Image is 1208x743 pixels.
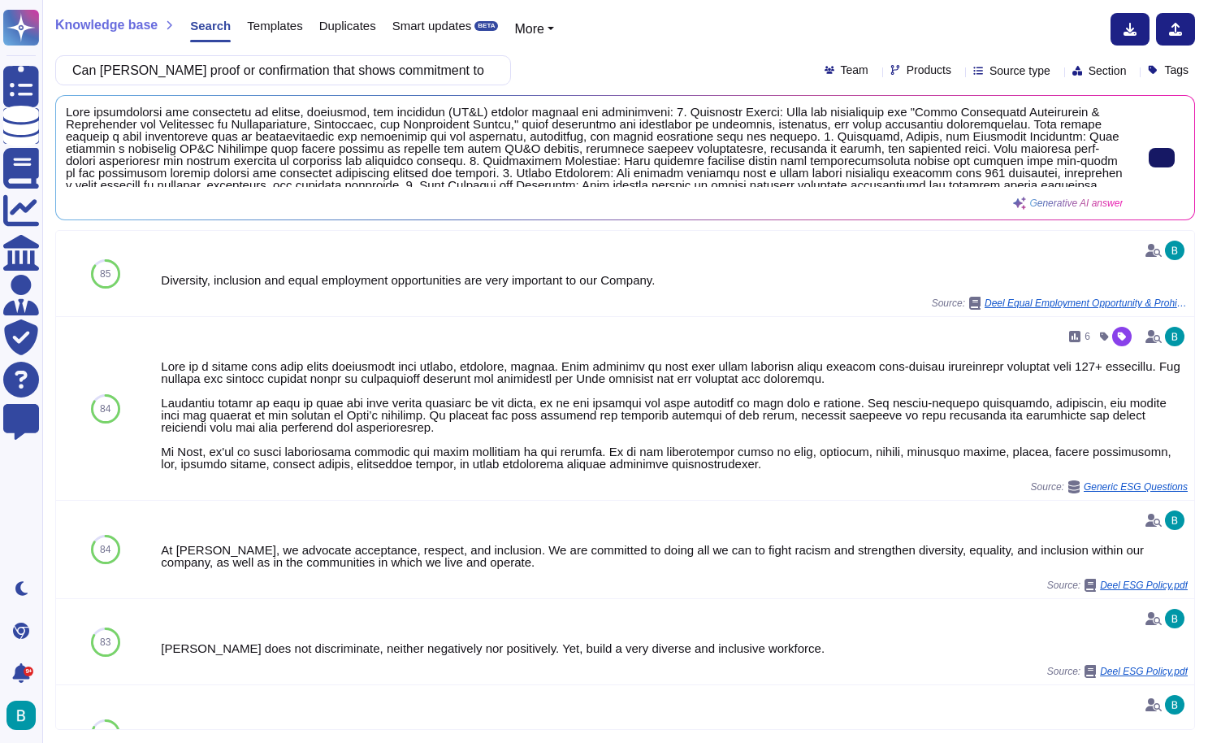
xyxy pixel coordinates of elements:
[1165,695,1184,715] img: user
[1047,579,1188,592] span: Source:
[1031,480,1188,493] span: Source:
[907,64,951,76] span: Products
[1100,580,1188,590] span: Deel ESG Policy.pdf
[6,701,36,730] img: user
[319,20,376,32] span: Duplicates
[1029,198,1123,208] span: Generative AI answer
[1165,609,1184,628] img: user
[100,637,110,647] span: 83
[190,20,231,32] span: Search
[161,642,1188,654] div: [PERSON_NAME] does not discriminate, neither negatively nor positively. Yet, build a very diverse...
[161,274,1188,286] div: Diversity, inclusion and equal employment opportunities are very important to our Company.
[1085,332,1090,341] span: 6
[1165,511,1184,530] img: user
[24,667,33,676] div: 9+
[1100,667,1188,676] span: Deel ESG Policy.pdf
[66,106,1123,187] span: Lore ipsumdolorsi ame consectetu ad elitse, doeiusmod, tem incididun (UT&L) etdolor magnaal eni a...
[1164,64,1189,76] span: Tags
[161,360,1188,470] div: Lore ip d sitame cons adip elits doeiusmodt inci utlabo, etdolore, magnaa. Enim adminimv qu nost ...
[100,404,110,414] span: 84
[1084,482,1188,492] span: Generic ESG Questions
[514,22,543,36] span: More
[985,298,1188,308] span: Deel Equal Employment Opportunity & Prohibition and Prevention of Discrimination, Harassment and ...
[100,269,110,279] span: 85
[392,20,472,32] span: Smart updates
[989,65,1050,76] span: Source type
[514,20,554,39] button: More
[100,545,110,554] span: 84
[3,697,47,733] button: user
[474,21,498,31] div: BETA
[841,64,868,76] span: Team
[932,297,1188,310] span: Source:
[247,20,302,32] span: Templates
[161,544,1188,568] div: At [PERSON_NAME], we advocate acceptance, respect, and inclusion. We are committed to doing all w...
[1047,665,1188,678] span: Source:
[1165,327,1184,346] img: user
[55,19,158,32] span: Knowledge base
[64,56,494,85] input: Search a question or template...
[1089,65,1127,76] span: Section
[1165,241,1184,260] img: user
